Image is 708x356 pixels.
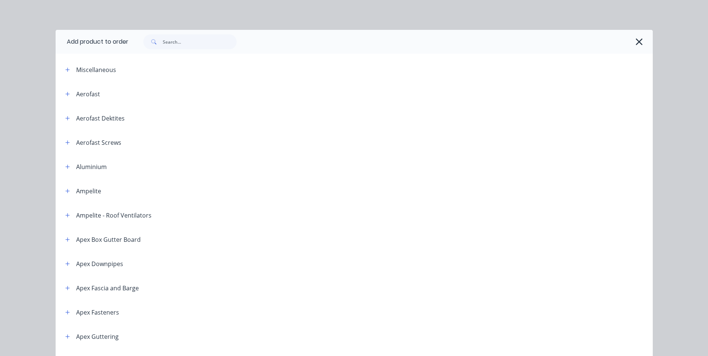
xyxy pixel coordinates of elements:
[76,138,121,147] div: Aerofast Screws
[163,34,237,49] input: Search...
[56,30,128,54] div: Add product to order
[76,284,139,293] div: Apex Fascia and Barge
[76,211,152,220] div: Ampelite - Roof Ventilators
[76,332,119,341] div: Apex Guttering
[76,308,119,317] div: Apex Fasteners
[76,162,107,171] div: Aluminium
[76,187,101,196] div: Ampelite
[76,90,100,99] div: Aerofast
[76,259,123,268] div: Apex Downpipes
[76,235,141,244] div: Apex Box Gutter Board
[76,114,125,123] div: Aerofast Dektites
[76,65,116,74] div: Miscellaneous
